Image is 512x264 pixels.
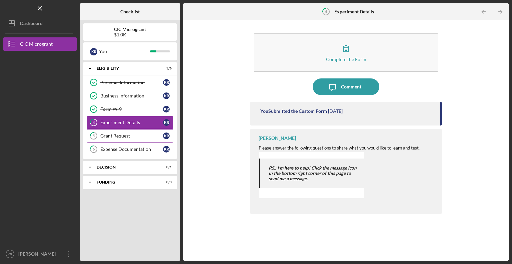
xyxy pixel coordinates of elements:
b: CIC Microgrant [114,27,146,32]
div: Decision [97,165,155,169]
div: K R [90,48,97,55]
div: Experiment Details [100,120,163,125]
div: Grant Request [100,133,163,139]
span: Please answer the following questions to share what you would like to learn and test. [259,145,420,151]
div: Form W-9 [100,106,163,112]
div: K R [163,92,170,99]
button: Complete the Form [254,33,438,72]
em: P.S.: I'm here to help! Click the message icon in the bottom right corner of this page to send me... [269,165,357,182]
a: Personal InformationKR [87,76,173,89]
a: 5Grant RequestKR [87,129,173,143]
tspan: 5 [93,134,95,138]
button: KR[PERSON_NAME] [3,247,77,261]
div: 0 / 1 [160,165,172,169]
button: Dashboard [3,17,77,30]
div: Dashboard [20,17,43,32]
div: Comment [341,78,361,95]
div: 3 / 6 [160,66,172,70]
div: FUNDING [97,180,155,184]
div: K R [163,79,170,86]
div: $1.0K [114,32,146,37]
div: K R [163,146,170,153]
div: Expense Documentation [100,147,163,152]
tspan: 6 [93,147,95,152]
div: ELIGIBILITY [97,66,155,70]
time: 2025-08-21 12:58 [328,108,343,114]
tspan: 4 [325,9,327,14]
div: You Submitted the Custom Form [260,108,327,114]
a: 6Expense DocumentationKR [87,143,173,156]
div: K R [163,106,170,112]
div: K R [163,119,170,126]
a: Form W-9KR [87,102,173,116]
tspan: 4 [93,120,95,125]
div: K R [163,133,170,139]
div: [PERSON_NAME] [259,136,296,141]
div: 0 / 3 [160,180,172,184]
div: You [99,46,150,57]
button: CIC Microgrant [3,37,77,51]
div: Complete the Form [326,57,366,62]
b: Experiment Details [334,9,374,14]
div: Business Information [100,93,163,98]
div: CIC Microgrant [20,37,53,52]
div: Personal Information [100,80,163,85]
div: [PERSON_NAME] [17,247,60,262]
a: 4Experiment DetailsKR [87,116,173,129]
button: Comment [313,78,379,95]
text: KR [8,252,12,256]
b: Checklist [120,9,140,14]
a: Business InformationKR [87,89,173,102]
